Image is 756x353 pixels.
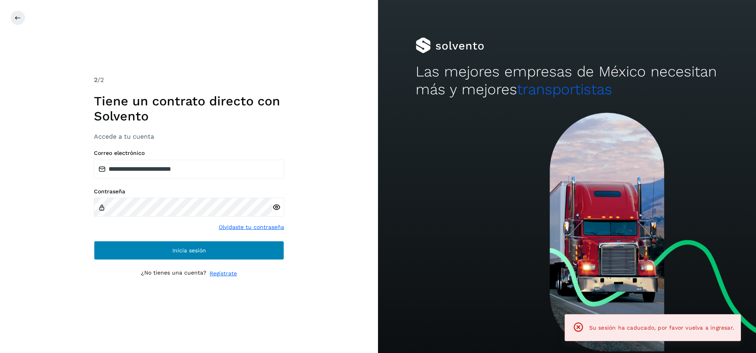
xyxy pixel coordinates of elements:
[589,324,734,331] span: Su sesión ha caducado, por favor vuelva a ingresar.
[94,76,97,84] span: 2
[94,150,284,156] label: Correo electrónico
[172,248,206,253] span: Inicia sesión
[517,81,612,98] span: transportistas
[416,63,718,98] h2: Las mejores empresas de México necesitan más y mejores
[141,269,206,278] p: ¿No tienes una cuenta?
[94,241,284,260] button: Inicia sesión
[94,133,284,140] h3: Accede a tu cuenta
[94,188,284,195] label: Contraseña
[219,223,284,231] a: Olvidaste tu contraseña
[210,269,237,278] a: Regístrate
[94,75,284,85] div: /2
[94,93,284,124] h1: Tiene un contrato directo con Solvento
